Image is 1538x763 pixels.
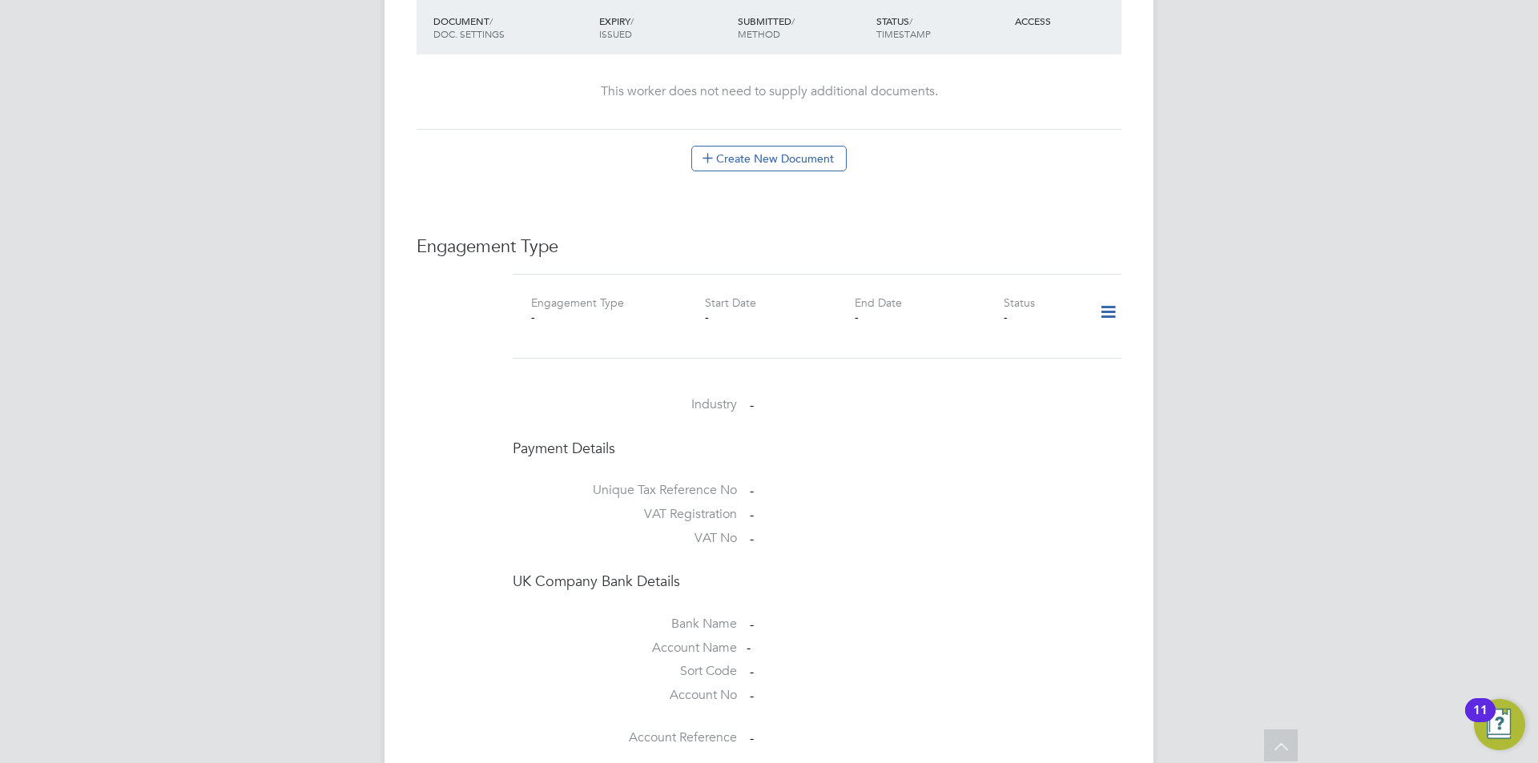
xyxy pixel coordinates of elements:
[705,310,854,324] div: -
[433,83,1105,100] div: This worker does not need to supply additional documents.
[531,310,680,324] div: -
[750,688,754,704] span: -
[750,616,754,632] span: -
[513,729,737,746] label: Account Reference
[1011,6,1121,35] div: ACCESS
[750,531,754,547] span: -
[513,572,1121,590] h4: UK Company Bank Details
[1004,310,1078,324] div: -
[1473,710,1488,731] div: 11
[876,27,931,40] span: TIMESTAMP
[513,439,1121,457] h4: Payment Details
[513,616,737,632] label: Bank Name
[855,295,902,310] label: End Date
[531,295,624,310] label: Engagement Type
[433,27,505,40] span: DOC. SETTINGS
[750,507,754,523] span: -
[599,27,632,40] span: ISSUED
[1474,699,1525,750] button: Open Resource Center, 11 new notifications
[513,530,737,547] label: VAT No
[750,665,754,681] span: -
[705,295,756,310] label: Start Date
[738,27,780,40] span: METHOD
[429,6,595,48] div: DOCUMENT
[489,14,493,27] span: /
[513,396,737,413] label: Industry
[691,146,847,171] button: Create New Document
[513,482,737,499] label: Unique Tax Reference No
[630,14,634,27] span: /
[513,506,737,523] label: VAT Registration
[417,235,1121,259] h3: Engagement Type
[750,730,754,746] span: -
[1004,295,1035,310] label: Status
[872,6,1011,48] div: STATUS
[513,640,737,657] label: Account Name
[909,14,912,27] span: /
[791,14,795,27] span: /
[513,663,737,680] label: Sort Code
[513,687,737,704] label: Account No
[595,6,734,48] div: EXPIRY
[855,310,1004,324] div: -
[750,483,754,499] span: -
[734,6,872,48] div: SUBMITTED
[750,397,754,413] span: -
[747,640,899,657] div: -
